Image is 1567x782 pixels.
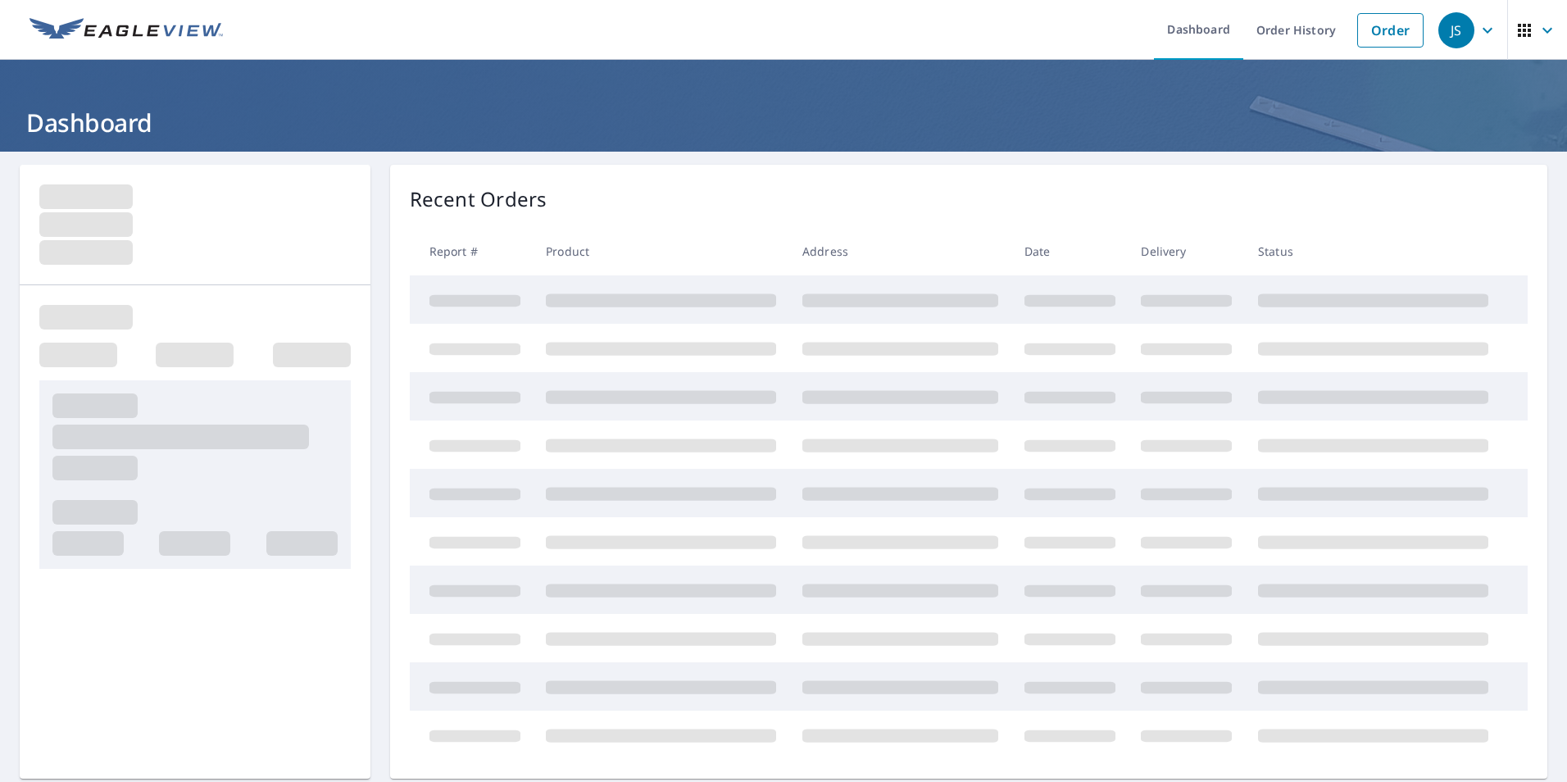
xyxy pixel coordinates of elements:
th: Address [789,227,1011,275]
p: Recent Orders [410,184,547,214]
img: EV Logo [30,18,223,43]
h1: Dashboard [20,106,1547,139]
th: Date [1011,227,1129,275]
th: Report # [410,227,534,275]
div: JS [1438,12,1474,48]
th: Product [533,227,789,275]
a: Order [1357,13,1424,48]
th: Delivery [1128,227,1245,275]
th: Status [1245,227,1501,275]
